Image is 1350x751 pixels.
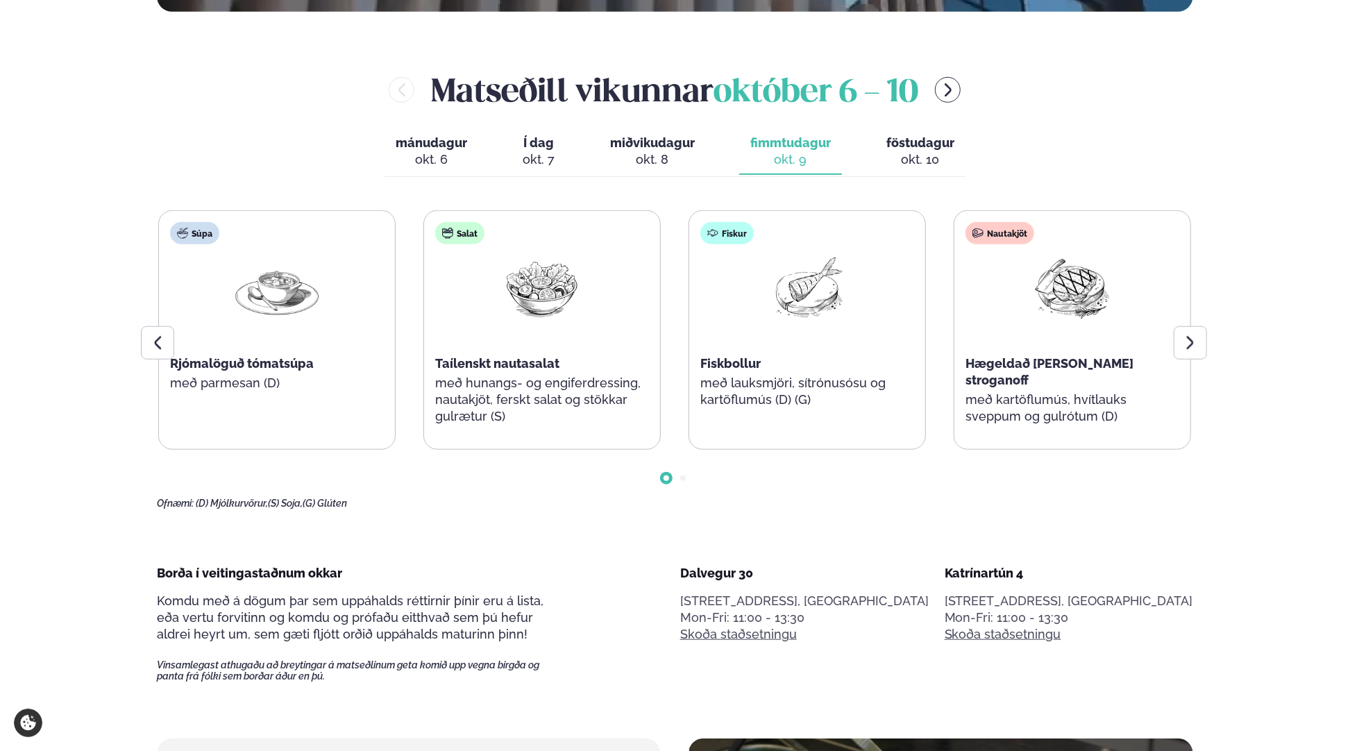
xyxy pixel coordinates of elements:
[1028,255,1117,320] img: Beef-Meat.png
[972,228,984,239] img: beef.svg
[935,77,961,103] button: menu-btn-right
[680,593,929,609] p: [STREET_ADDRESS], [GEOGRAPHIC_DATA]
[700,375,914,408] p: með lauksmjöri, sítrónusósu og kartöflumús (D) (G)
[714,78,918,108] span: október 6 - 10
[157,566,342,580] span: Borða í veitingastaðnum okkar
[435,375,649,425] p: með hunangs- og engiferdressing, nautakjöt, ferskt salat og stökkar gulrætur (S)
[680,609,929,626] div: Mon-Fri: 11:00 - 13:30
[700,356,761,371] span: Fiskbollur
[442,228,453,239] img: salad.svg
[157,593,543,641] span: Komdu með á dögum þar sem uppáhalds réttirnir þínir eru á lista, eða vertu forvitinn og komdu og ...
[680,475,686,481] span: Go to slide 2
[498,255,587,320] img: Salad.png
[965,391,1179,425] p: með kartöflumús, hvítlauks sveppum og gulrótum (D)
[750,135,831,150] span: fimmtudagur
[610,135,695,150] span: miðvikudagur
[886,151,954,168] div: okt. 10
[435,222,484,244] div: Salat
[389,77,414,103] button: menu-btn-left
[707,228,718,239] img: fish.svg
[750,151,831,168] div: okt. 9
[763,255,852,320] img: Fish.png
[303,498,347,509] span: (G) Glúten
[945,626,1061,643] a: Skoða staðsetningu
[523,135,555,151] span: Í dag
[385,129,478,175] button: mánudagur okt. 6
[886,135,954,150] span: föstudagur
[610,151,695,168] div: okt. 8
[431,67,918,112] h2: Matseðill vikunnar
[965,222,1034,244] div: Nautakjöt
[157,659,564,682] span: Vinsamlegast athugaðu að breytingar á matseðlinum geta komið upp vegna birgða og panta frá fólki ...
[875,129,965,175] button: föstudagur okt. 10
[170,222,219,244] div: Súpa
[435,356,559,371] span: Taílenskt nautasalat
[523,151,555,168] div: okt. 7
[680,626,797,643] a: Skoða staðsetningu
[945,609,1193,626] div: Mon-Fri: 11:00 - 13:30
[268,498,303,509] span: (S) Soja,
[196,498,268,509] span: (D) Mjólkurvörur,
[396,135,467,150] span: mánudagur
[664,475,669,481] span: Go to slide 1
[680,565,929,582] div: Dalvegur 30
[170,356,314,371] span: Rjómalöguð tómatsúpa
[233,255,321,320] img: Soup.png
[739,129,842,175] button: fimmtudagur okt. 9
[170,375,384,391] p: með parmesan (D)
[700,222,754,244] div: Fiskur
[14,709,42,737] a: Cookie settings
[945,565,1193,582] div: Katrínartún 4
[512,129,566,175] button: Í dag okt. 7
[157,498,194,509] span: Ofnæmi:
[396,151,467,168] div: okt. 6
[177,228,188,239] img: soup.svg
[599,129,706,175] button: miðvikudagur okt. 8
[965,356,1133,387] span: Hægeldað [PERSON_NAME] stroganoff
[945,593,1193,609] p: [STREET_ADDRESS], [GEOGRAPHIC_DATA]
